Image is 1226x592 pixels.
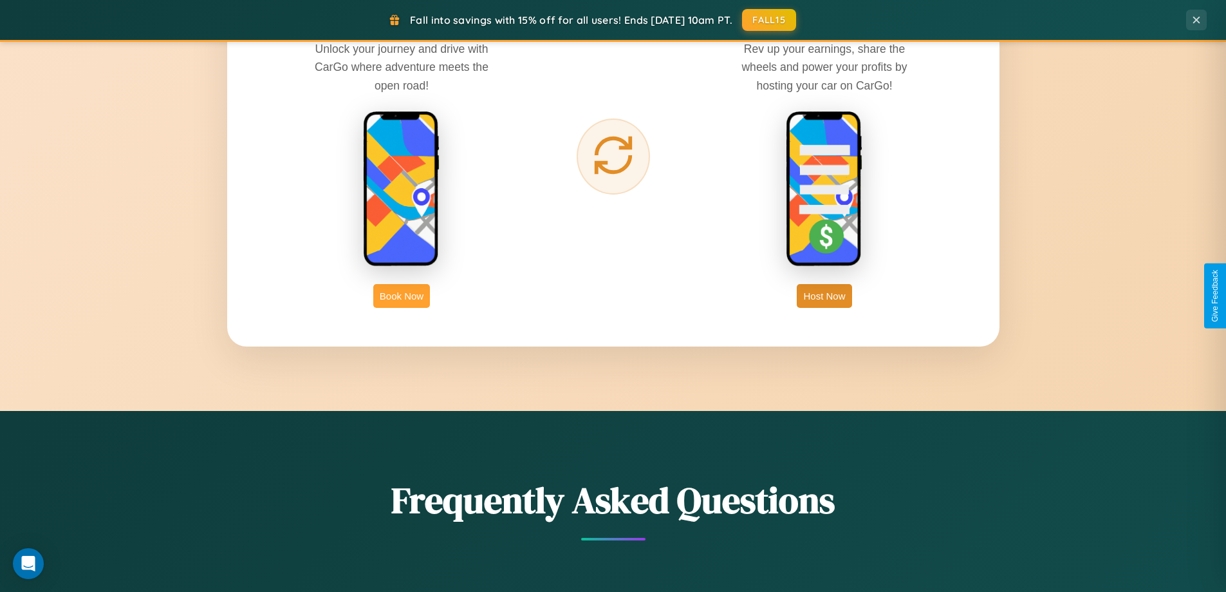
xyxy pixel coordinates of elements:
p: Unlock your journey and drive with CarGo where adventure meets the open road! [305,40,498,94]
button: Book Now [373,284,430,308]
h2: Frequently Asked Questions [227,475,999,525]
div: Give Feedback [1211,270,1220,322]
p: Rev up your earnings, share the wheels and power your profits by hosting your car on CarGo! [728,40,921,94]
button: FALL15 [742,9,796,31]
img: host phone [786,111,863,268]
span: Fall into savings with 15% off for all users! Ends [DATE] 10am PT. [410,14,732,26]
button: Host Now [797,284,851,308]
img: rent phone [363,111,440,268]
div: Open Intercom Messenger [13,548,44,579]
